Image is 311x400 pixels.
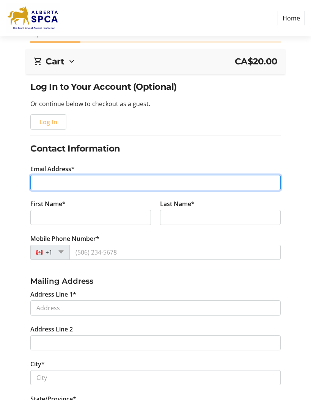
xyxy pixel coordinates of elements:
[46,55,64,68] h2: Cart
[30,142,280,155] h2: Contact Information
[30,114,66,130] button: Log In
[39,117,57,127] span: Log In
[30,164,75,173] label: Email Address*
[30,99,280,108] p: Or continue below to checkout as a guest.
[160,199,195,208] label: Last Name*
[30,199,66,208] label: First Name*
[33,55,277,68] div: CartCA$20.00
[30,370,280,385] input: City
[30,290,76,299] label: Address Line 1*
[30,275,280,287] h3: Mailing Address
[30,80,280,93] h2: Log In to Your Account (Optional)
[278,11,305,25] a: Home
[30,359,45,369] label: City*
[69,245,280,260] input: (506) 234-5678
[235,55,278,68] span: CA$20.00
[30,325,73,334] label: Address Line 2
[30,234,99,243] label: Mobile Phone Number*
[6,3,60,33] img: Alberta SPCA's Logo
[30,300,280,316] input: Address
